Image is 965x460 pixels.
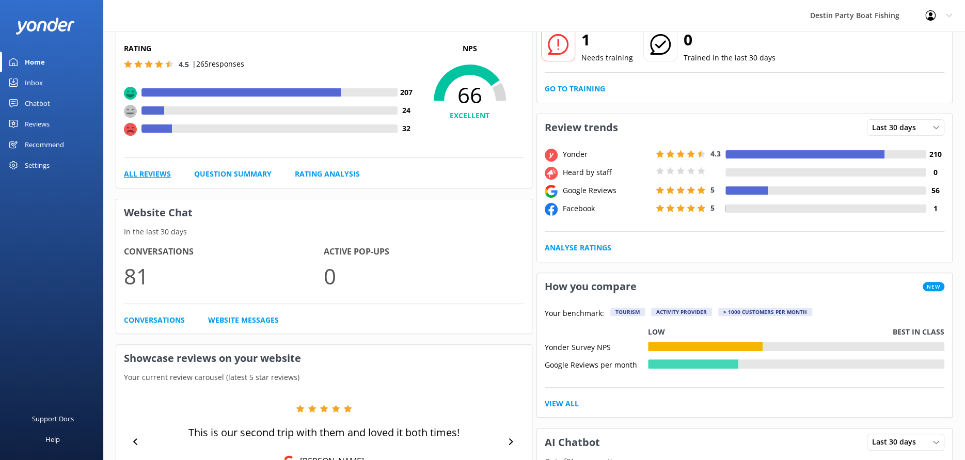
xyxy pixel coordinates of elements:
a: Question Summary [194,168,272,180]
a: Analyse Ratings [545,242,611,253]
a: Conversations [124,314,185,326]
div: > 1000 customers per month [718,308,812,316]
a: Website Messages [208,314,279,326]
a: Go to Training [545,83,605,94]
span: Last 30 days [872,122,922,133]
div: Google Reviews [560,185,653,196]
div: Inbox [25,72,43,93]
span: 4.5 [179,59,189,69]
p: Trained in the last 30 days [684,52,776,64]
p: Your current review carousel (latest 5 star reviews) [116,372,532,383]
span: Last 30 days [872,436,922,448]
h3: Showcase reviews on your website [116,345,532,372]
span: 4.3 [710,149,721,158]
div: Chatbot [25,93,50,114]
h4: 210 [926,149,944,160]
h4: 24 [398,105,416,116]
h4: 56 [926,185,944,196]
p: NPS [416,43,524,54]
div: Google Reviews per month [545,359,648,369]
div: Yonder Survey NPS [545,342,648,351]
p: | 265 responses [192,58,244,70]
img: yonder-white-logo.png [15,18,75,35]
h2: 1 [581,27,633,52]
p: In the last 30 days [116,226,532,237]
span: New [923,282,944,291]
div: Tourism [610,308,645,316]
h4: 0 [926,167,944,178]
div: Help [45,429,60,450]
h3: AI Chatbot [537,429,608,456]
h2: 0 [684,27,776,52]
h3: Review trends [537,114,626,141]
div: Settings [25,155,50,176]
a: All Reviews [124,168,171,180]
p: 81 [124,259,324,293]
a: View All [545,398,579,409]
h4: 32 [398,123,416,134]
h4: Active Pop-ups [324,245,524,259]
h5: Rating [124,43,416,54]
div: Home [25,52,45,72]
p: Low [648,326,665,338]
div: Reviews [25,114,50,134]
h4: Conversations [124,245,324,259]
div: Yonder [560,149,653,160]
h4: 207 [398,87,416,98]
h3: Website Chat [116,199,532,226]
h3: How you compare [537,273,644,300]
div: Support Docs [32,408,74,429]
div: Activity Provider [651,308,712,316]
p: 0 [324,259,524,293]
span: 66 [416,82,524,108]
h4: 1 [926,203,944,214]
div: Recommend [25,134,64,155]
div: Heard by staff [560,167,653,178]
a: Rating Analysis [295,168,360,180]
span: 5 [710,185,715,195]
p: Your benchmark: [545,308,604,320]
span: 5 [710,203,715,213]
h4: EXCELLENT [416,110,524,121]
div: Facebook [560,203,653,214]
p: Best in class [893,326,944,338]
p: Needs training [581,52,633,64]
p: This is our second trip with them and loved it both times! [188,425,460,440]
